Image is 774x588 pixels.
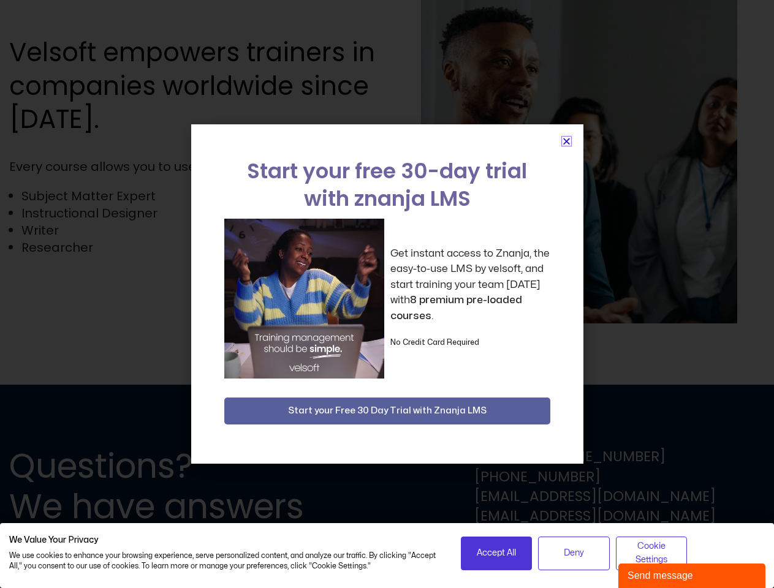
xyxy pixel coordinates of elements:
[390,295,522,321] strong: 8 premium pre-loaded courses
[9,535,442,546] h2: We Value Your Privacy
[564,546,584,560] span: Deny
[461,537,533,570] button: Accept all cookies
[624,540,680,567] span: Cookie Settings
[562,137,571,146] a: Close
[616,537,688,570] button: Adjust cookie preferences
[618,561,768,588] iframe: chat widget
[224,219,384,379] img: a woman sitting at her laptop dancing
[288,404,487,418] span: Start your Free 30 Day Trial with Znanja LMS
[538,537,610,570] button: Deny all cookies
[224,398,550,424] button: Start your Free 30 Day Trial with Znanja LMS
[390,339,479,346] strong: No Credit Card Required
[224,157,550,213] h2: Start your free 30-day trial with znanja LMS
[9,551,442,571] p: We use cookies to enhance your browsing experience, serve personalized content, and analyze our t...
[477,546,516,560] span: Accept All
[390,246,550,324] p: Get instant access to Znanja, the easy-to-use LMS by velsoft, and start training your team [DATE]...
